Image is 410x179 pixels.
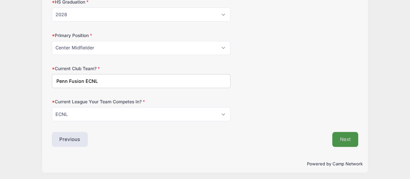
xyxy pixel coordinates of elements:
button: Previous [52,132,88,147]
label: Primary Position [52,32,154,39]
label: Current League Your Team Competes In? [52,98,154,105]
label: Current Club Team? [52,65,154,72]
p: Powered by Camp Network [48,161,363,167]
button: Next [332,132,358,147]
